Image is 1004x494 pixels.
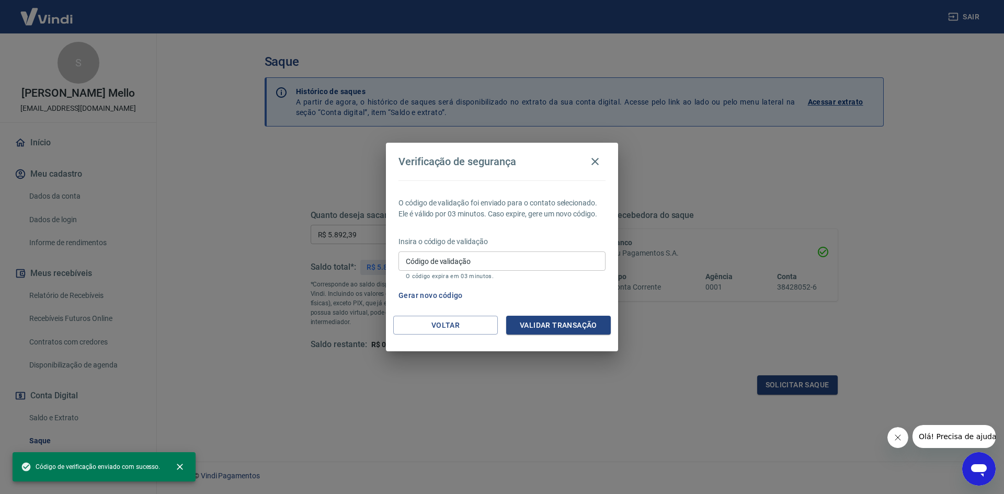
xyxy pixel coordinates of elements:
button: Gerar novo código [394,286,467,305]
button: close [168,455,191,478]
iframe: Botão para abrir a janela de mensagens [962,452,996,486]
p: O código expira em 03 minutos. [406,273,598,280]
span: Código de verificação enviado com sucesso. [21,462,160,472]
p: Insira o código de validação [398,236,606,247]
span: Olá! Precisa de ajuda? [6,7,88,16]
button: Validar transação [506,316,611,335]
p: O código de validação foi enviado para o contato selecionado. Ele é válido por 03 minutos. Caso e... [398,198,606,220]
iframe: Fechar mensagem [887,427,908,448]
h4: Verificação de segurança [398,155,516,168]
iframe: Mensagem da empresa [912,425,996,448]
button: Voltar [393,316,498,335]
